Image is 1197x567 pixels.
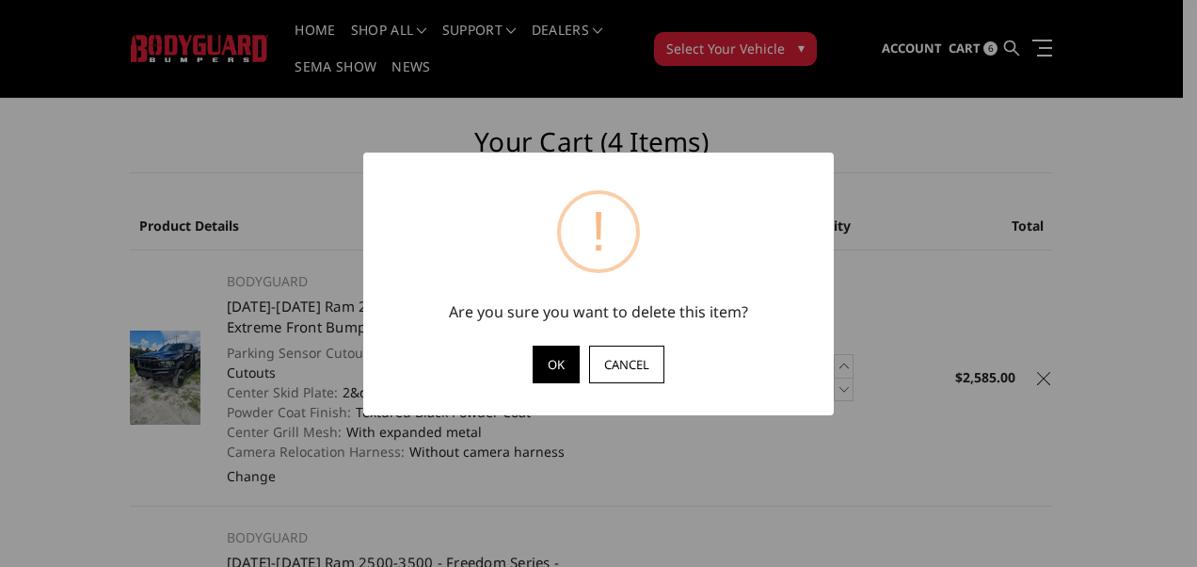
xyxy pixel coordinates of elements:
div: Are you sure you want to delete this item? [382,301,815,322]
div: ! [557,190,640,273]
button: OK [533,346,580,383]
button: Cancel [589,346,664,383]
iframe: Chat Widget [1103,477,1197,567]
